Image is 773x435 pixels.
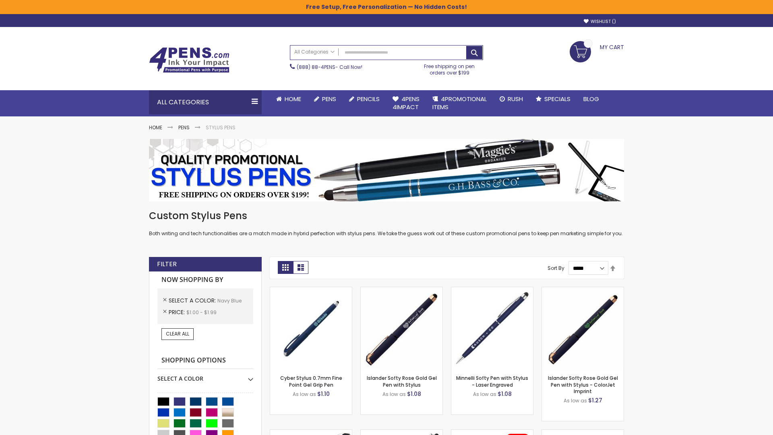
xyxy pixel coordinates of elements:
span: $1.10 [317,390,330,398]
label: Sort By [548,265,564,271]
span: $1.00 - $1.99 [186,309,217,316]
img: Islander Softy Rose Gold Gel Pen with Stylus - ColorJet Imprint-Navy Blue [542,287,624,369]
img: Stylus Pens [149,139,624,201]
span: Home [285,95,301,103]
span: Pencils [357,95,380,103]
strong: Now Shopping by [157,271,253,288]
strong: Filter [157,260,177,269]
span: $1.08 [407,390,421,398]
strong: Shopping Options [157,352,253,369]
a: Pens [178,124,190,131]
div: Select A Color [157,369,253,383]
a: Wishlist [584,19,616,25]
a: Home [270,90,308,108]
img: 4Pens Custom Pens and Promotional Products [149,47,229,73]
div: Free shipping on pen orders over $199 [416,60,484,76]
span: $1.08 [498,390,512,398]
a: Cyber Stylus 0.7mm Fine Point Gel Grip Pen-Navy Blue [270,287,352,294]
img: Cyber Stylus 0.7mm Fine Point Gel Grip Pen-Navy Blue [270,287,352,369]
a: Home [149,124,162,131]
span: Price [169,308,186,316]
a: Blog [577,90,606,108]
a: Islander Softy Rose Gold Gel Pen with Stylus - ColorJet Imprint-Navy Blue [542,287,624,294]
a: 4Pens4impact [386,90,426,116]
a: Cyber Stylus 0.7mm Fine Point Gel Grip Pen [280,375,342,388]
a: All Categories [290,46,339,59]
a: 4PROMOTIONALITEMS [426,90,493,116]
a: Clear All [161,328,194,340]
a: Islander Softy Rose Gold Gel Pen with Stylus - ColorJet Imprint [548,375,618,394]
span: 4PROMOTIONAL ITEMS [432,95,487,111]
span: As low as [293,391,316,398]
a: Islander Softy Rose Gold Gel Pen with Stylus [367,375,437,388]
span: Clear All [166,330,189,337]
a: Islander Softy Rose Gold Gel Pen with Stylus-Navy Blue [361,287,442,294]
span: Pens [322,95,336,103]
div: Both writing and tech functionalities are a match made in hybrid perfection with stylus pens. We ... [149,209,624,237]
h1: Custom Stylus Pens [149,209,624,222]
a: Pencils [343,90,386,108]
strong: Stylus Pens [206,124,236,131]
span: $1.27 [588,396,602,404]
span: Specials [544,95,570,103]
span: Navy Blue [217,297,242,304]
strong: Grid [278,261,293,274]
a: Pens [308,90,343,108]
a: Minnelli Softy Pen with Stylus - Laser Engraved-Navy Blue [451,287,533,294]
a: Minnelli Softy Pen with Stylus - Laser Engraved [456,375,528,388]
span: As low as [564,397,587,404]
span: All Categories [294,49,335,55]
span: As low as [382,391,406,398]
span: - Call Now! [297,64,362,70]
img: Minnelli Softy Pen with Stylus - Laser Engraved-Navy Blue [451,287,533,369]
img: Islander Softy Rose Gold Gel Pen with Stylus-Navy Blue [361,287,442,369]
span: Select A Color [169,296,217,304]
span: As low as [473,391,496,398]
div: All Categories [149,90,262,114]
a: Specials [529,90,577,108]
span: Rush [508,95,523,103]
span: Blog [583,95,599,103]
span: 4Pens 4impact [393,95,420,111]
a: Rush [493,90,529,108]
a: (888) 88-4PENS [297,64,335,70]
